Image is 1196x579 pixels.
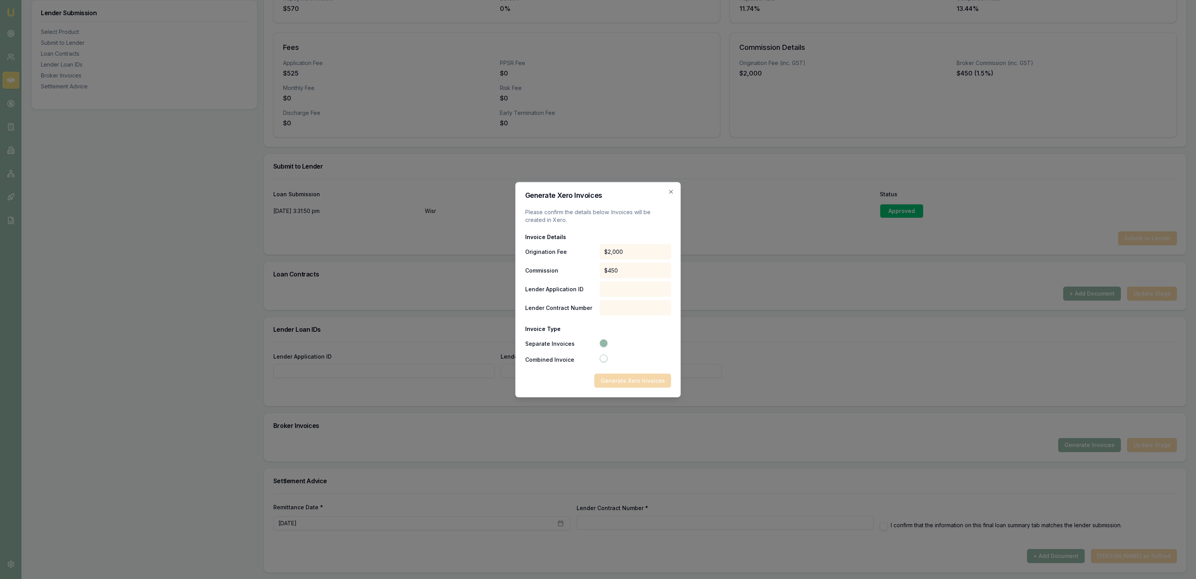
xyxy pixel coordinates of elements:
div: $2,000 [600,244,671,259]
span: Commission [525,266,597,274]
span: Invoice Type [525,325,597,333]
span: Lender Application ID [525,285,597,293]
span: Origination Fee [525,248,597,255]
p: Please confirm the details below. Invoices will be created in Xero. [525,208,671,224]
h2: Generate Xero Invoices [525,192,671,199]
span: Invoice Details [525,233,597,241]
span: Lender Contract Number [525,304,597,311]
div: $450 [600,262,671,278]
label: Separate Invoices [525,341,598,346]
label: Combined Invoice [525,357,598,362]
